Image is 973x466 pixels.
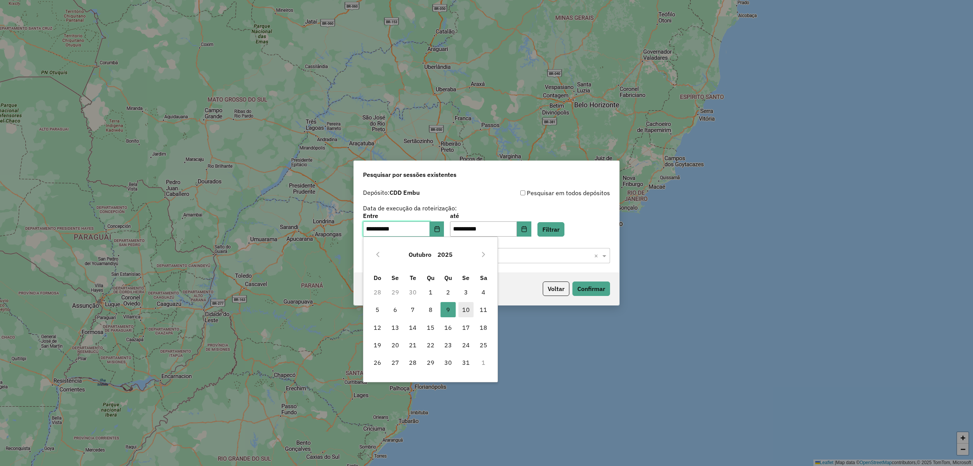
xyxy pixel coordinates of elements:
[390,189,420,196] strong: CDD Embu
[450,211,531,220] label: até
[422,336,440,354] td: 22
[476,302,491,317] span: 11
[369,336,387,354] td: 19
[475,319,493,336] td: 18
[370,355,385,370] span: 26
[374,274,381,282] span: Do
[458,355,474,370] span: 31
[405,320,420,335] span: 14
[434,245,456,264] button: Choose Year
[537,222,564,237] button: Filtrar
[441,302,456,317] span: 9
[387,354,404,371] td: 27
[458,320,474,335] span: 17
[363,237,498,382] div: Choose Date
[475,283,493,301] td: 4
[370,302,385,317] span: 5
[423,320,438,335] span: 15
[458,302,474,317] span: 10
[594,251,601,260] span: Clear all
[363,188,420,197] label: Depósito:
[457,336,475,354] td: 24
[430,221,444,237] button: Choose Date
[370,320,385,335] span: 12
[372,248,384,261] button: Previous Month
[475,301,493,318] td: 11
[363,204,457,213] label: Data de execução da roteirização:
[477,248,490,261] button: Next Month
[439,354,457,371] td: 30
[369,283,387,301] td: 28
[363,211,444,220] label: Entre
[388,337,403,353] span: 20
[369,354,387,371] td: 26
[458,285,474,300] span: 3
[458,337,474,353] span: 24
[422,283,440,301] td: 1
[387,319,404,336] td: 13
[388,355,403,370] span: 27
[370,337,385,353] span: 19
[363,170,456,179] span: Pesquisar por sessões existentes
[457,283,475,301] td: 3
[423,302,438,317] span: 8
[476,337,491,353] span: 25
[543,282,569,296] button: Voltar
[422,354,440,371] td: 29
[404,336,422,354] td: 21
[441,355,456,370] span: 30
[439,336,457,354] td: 23
[439,301,457,318] td: 9
[406,245,434,264] button: Choose Month
[405,355,420,370] span: 28
[422,301,440,318] td: 8
[439,283,457,301] td: 2
[422,319,440,336] td: 15
[410,274,416,282] span: Te
[405,302,420,317] span: 7
[457,354,475,371] td: 31
[517,221,531,237] button: Choose Date
[404,301,422,318] td: 7
[404,283,422,301] td: 30
[475,354,493,371] td: 1
[457,301,475,318] td: 10
[441,285,456,300] span: 2
[462,274,469,282] span: Se
[388,320,403,335] span: 13
[404,354,422,371] td: 28
[388,302,403,317] span: 6
[391,274,399,282] span: Se
[387,336,404,354] td: 20
[405,337,420,353] span: 21
[369,301,387,318] td: 5
[572,282,610,296] button: Confirmar
[369,319,387,336] td: 12
[423,355,438,370] span: 29
[404,319,422,336] td: 14
[480,274,487,282] span: Sa
[423,337,438,353] span: 22
[439,319,457,336] td: 16
[387,283,404,301] td: 29
[441,320,456,335] span: 16
[444,274,452,282] span: Qu
[427,274,434,282] span: Qu
[475,336,493,354] td: 25
[476,320,491,335] span: 18
[457,319,475,336] td: 17
[441,337,456,353] span: 23
[387,301,404,318] td: 6
[476,285,491,300] span: 4
[423,285,438,300] span: 1
[486,188,610,197] div: Pesquisar em todos depósitos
